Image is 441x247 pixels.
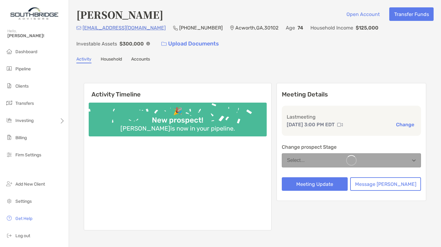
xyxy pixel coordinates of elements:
a: Household [101,57,122,63]
p: Change prospect Stage [282,143,421,151]
img: Email Icon [76,26,81,30]
h4: [PERSON_NAME] [76,7,163,22]
p: 74 [297,24,303,32]
p: Last meeting [287,113,416,121]
p: Acworth , GA , 30102 [235,24,278,32]
p: Age [286,24,295,32]
span: [PERSON_NAME]! [7,33,65,38]
span: Investing [15,118,34,123]
span: Settings [15,199,32,204]
button: Transfer Funds [389,7,434,21]
div: New prospect! [149,116,206,125]
img: dashboard icon [6,48,13,55]
span: Log out [15,233,30,238]
img: get-help icon [6,214,13,222]
span: Dashboard [15,49,37,54]
p: [DATE] 3:00 PM EDT [287,121,335,128]
img: transfers icon [6,99,13,107]
span: Clients [15,84,29,89]
button: Message [PERSON_NAME] [350,177,421,191]
a: Accounts [131,57,150,63]
img: button icon [161,42,167,46]
span: Transfers [15,101,34,106]
a: Upload Documents [157,37,223,50]
p: Meeting Details [282,91,421,98]
img: billing icon [6,134,13,141]
button: Meeting Update [282,177,348,191]
div: 🎉 [171,107,185,116]
img: settings icon [6,197,13,205]
span: Pipeline [15,66,31,72]
p: [PHONE_NUMBER] [179,24,223,32]
img: add_new_client icon [6,180,13,187]
span: Add New Client [15,182,45,187]
img: Zoe Logo [7,2,61,25]
p: Investable Assets [76,40,117,48]
div: [PERSON_NAME] is now in your pipeline. [118,125,237,132]
span: Billing [15,135,27,140]
img: logout icon [6,232,13,239]
p: $300,000 [119,40,144,48]
button: Open Account [342,7,384,21]
img: communication type [337,122,343,127]
button: Change [394,121,416,128]
p: $125,000 [356,24,378,32]
img: pipeline icon [6,65,13,72]
img: investing icon [6,116,13,124]
p: Household Income [310,24,353,32]
img: clients icon [6,82,13,89]
span: Firm Settings [15,152,41,158]
a: Activity [76,57,91,63]
span: Get Help [15,216,32,221]
img: Phone Icon [173,25,178,30]
p: [EMAIL_ADDRESS][DOMAIN_NAME] [83,24,166,32]
img: firm-settings icon [6,151,13,158]
img: Info Icon [146,42,150,45]
img: Location Icon [230,25,234,30]
h6: Activity Timeline [84,83,271,98]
